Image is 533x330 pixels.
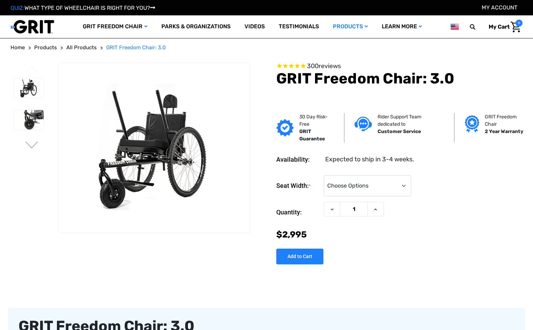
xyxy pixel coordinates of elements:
dd: Expected to ship in 3-4 weeks. [325,155,414,164]
a: Account [482,4,517,11]
p: Rider Support Team dedicated to [378,113,443,128]
a: GRIT Freedom Chair [76,15,154,38]
dt: Availability: [276,155,320,164]
a: QUIZ:WHAT TYPE OF WHEELCHAIR IS RIGHT FOR YOU? [10,5,155,11]
span: $2,995 [276,229,307,240]
a: Cart with 0 items [483,20,523,34]
input: Search [473,20,483,34]
span: Home [10,44,25,51]
span: My Cart [489,23,510,30]
button: Go to slide 3 of 3 [24,66,39,74]
label: Quantity: [276,202,320,223]
span: Products [34,44,57,51]
button: Go to slide 2 of 3 [24,141,39,150]
span: Rated 4.6 out of 5 stars 300 reviews [276,63,523,70]
h1: GRIT Freedom Chair: 3.0 [276,70,523,87]
img: GRIT Freedom Chair: 3.0 [59,84,250,211]
p: GRIT Freedom Chair [485,113,525,128]
span: QUIZ: [10,5,24,11]
strong: 2 Year Warranty [485,129,523,134]
a: GRIT Freedom Chair: 3.0 [106,44,166,52]
img: GRIT Guarantee [276,119,294,137]
a: Testimonials [272,15,326,38]
img: us.png [451,22,459,31]
img: GRIT Freedom Chair: 3.0 [14,78,44,98]
span: 0 [516,20,523,27]
a: Products [326,15,375,38]
span: reviews [319,62,341,70]
a: Products [34,44,57,52]
strong: GRIT Guarantee [299,129,325,142]
p: 30 Day Risk-Free [299,113,333,128]
span: All Products [66,44,97,51]
a: Parks & Organizations [154,15,238,38]
a: Videos [238,15,272,38]
img: Grit freedom [465,115,479,133]
input: Add to Cart [276,249,323,264]
span: 300 reviews [307,62,341,70]
img: Customer service [355,117,372,131]
a: All Products [66,44,97,52]
nav: Breadcrumb [10,44,523,52]
a: Home [10,44,25,52]
img: Cart [511,22,521,32]
span: GRIT Freedom Chair: 3.0 [106,44,166,51]
a: Learn More [375,15,429,38]
img: GRIT Freedom Chair: 3.0 [14,110,44,130]
img: GRIT All-Terrain Wheelchair and Mobility Equipment [10,20,54,34]
strong: Customer Service [378,129,421,134]
label: Seat Width: [276,175,320,197]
